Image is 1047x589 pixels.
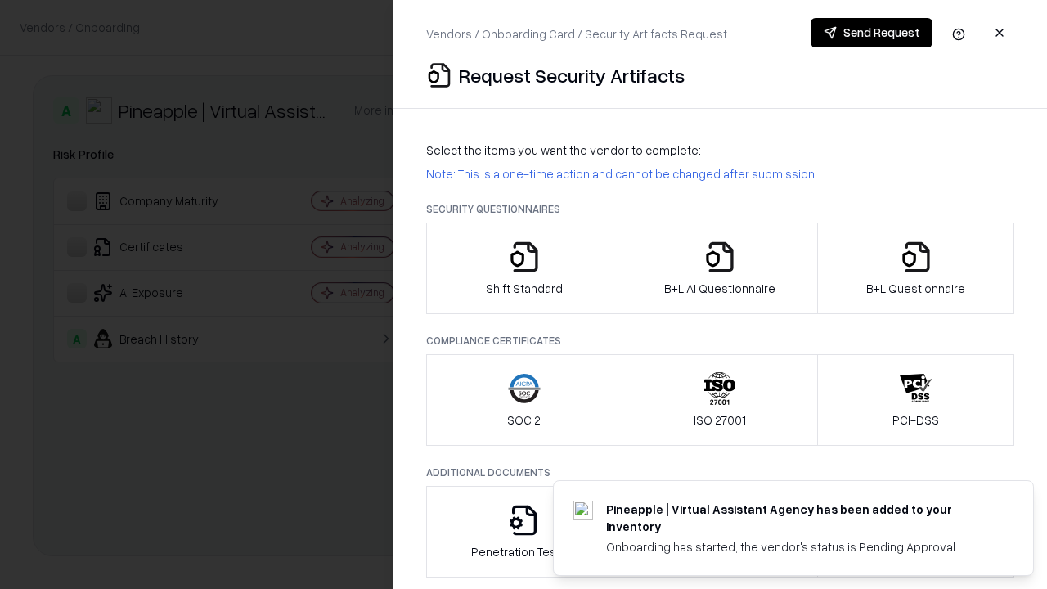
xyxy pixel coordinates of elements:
[573,501,593,520] img: trypineapple.com
[622,354,819,446] button: ISO 27001
[426,165,1014,182] p: Note: This is a one-time action and cannot be changed after submission.
[426,465,1014,479] p: Additional Documents
[426,223,622,314] button: Shift Standard
[426,486,622,578] button: Penetration Testing
[426,354,622,446] button: SOC 2
[606,501,994,535] div: Pineapple | Virtual Assistant Agency has been added to your inventory
[426,142,1014,159] p: Select the items you want the vendor to complete:
[892,411,939,429] p: PCI-DSS
[664,280,775,297] p: B+L AI Questionnaire
[471,543,577,560] p: Penetration Testing
[426,334,1014,348] p: Compliance Certificates
[426,25,727,43] p: Vendors / Onboarding Card / Security Artifacts Request
[486,280,563,297] p: Shift Standard
[622,223,819,314] button: B+L AI Questionnaire
[817,223,1014,314] button: B+L Questionnaire
[507,411,541,429] p: SOC 2
[426,202,1014,216] p: Security Questionnaires
[459,62,685,88] p: Request Security Artifacts
[866,280,965,297] p: B+L Questionnaire
[606,538,994,555] div: Onboarding has started, the vendor's status is Pending Approval.
[811,18,932,47] button: Send Request
[817,354,1014,446] button: PCI-DSS
[694,411,746,429] p: ISO 27001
